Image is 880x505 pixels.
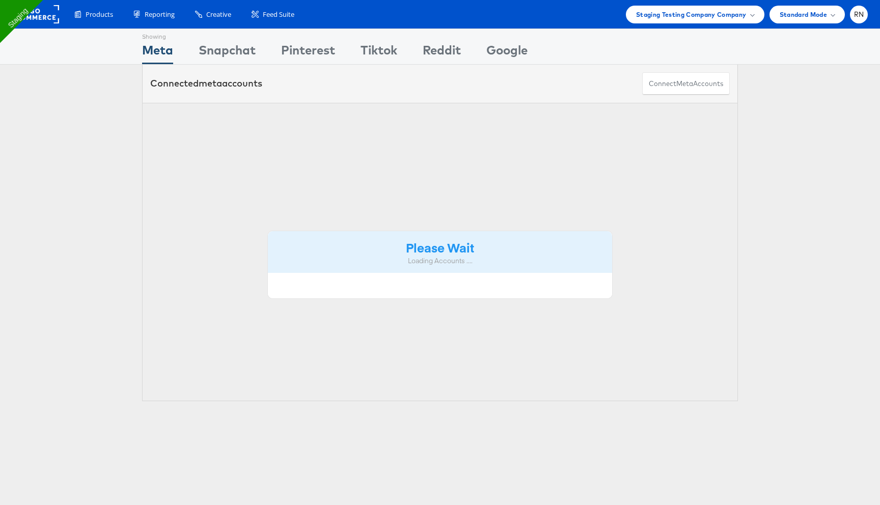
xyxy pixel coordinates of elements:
[150,77,262,90] div: Connected accounts
[281,41,335,64] div: Pinterest
[206,10,231,19] span: Creative
[86,10,113,19] span: Products
[642,72,730,95] button: ConnectmetaAccounts
[199,77,222,89] span: meta
[361,41,397,64] div: Tiktok
[636,9,747,20] span: Staging Testing Company Company
[854,11,864,18] span: RN
[780,9,827,20] span: Standard Mode
[406,239,474,256] strong: Please Wait
[423,41,461,64] div: Reddit
[199,41,256,64] div: Snapchat
[486,41,528,64] div: Google
[276,256,604,266] div: Loading Accounts ....
[263,10,294,19] span: Feed Suite
[142,29,173,41] div: Showing
[145,10,175,19] span: Reporting
[142,41,173,64] div: Meta
[676,79,693,89] span: meta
